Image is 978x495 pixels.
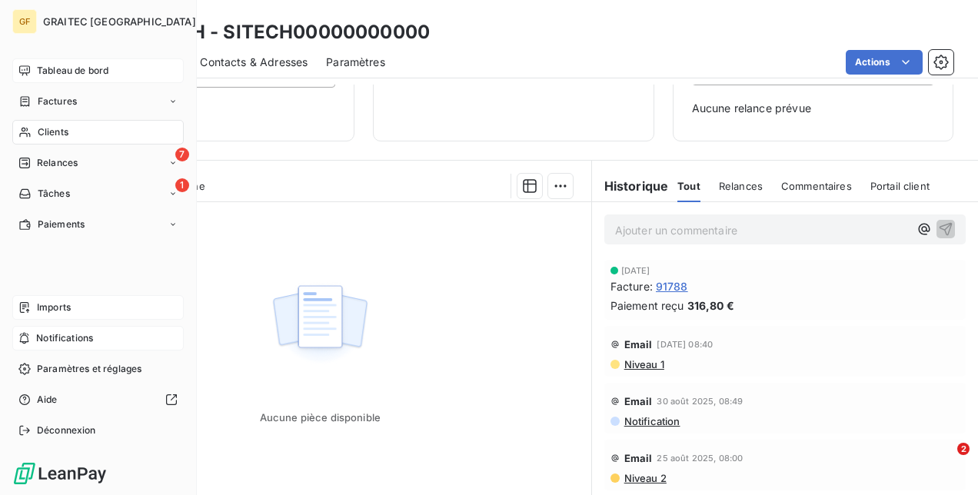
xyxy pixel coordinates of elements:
[38,125,68,139] span: Clients
[37,156,78,170] span: Relances
[657,453,743,463] span: 25 août 2025, 08:00
[624,338,653,350] span: Email
[781,180,852,192] span: Commentaires
[260,411,381,424] span: Aucune pièce disponible
[37,362,141,376] span: Paramètres et réglages
[36,331,93,345] span: Notifications
[38,218,85,231] span: Paiements
[719,180,763,192] span: Relances
[623,472,667,484] span: Niveau 2
[38,95,77,108] span: Factures
[623,415,680,427] span: Notification
[12,387,184,412] a: Aide
[38,187,70,201] span: Tâches
[37,301,71,314] span: Imports
[624,395,653,407] span: Email
[870,180,930,192] span: Portail client
[37,64,108,78] span: Tableau de bord
[687,297,734,314] span: 316,80 €
[926,443,963,480] iframe: Intercom live chat
[175,178,189,192] span: 1
[271,277,369,372] img: Empty state
[37,424,96,437] span: Déconnexion
[326,55,385,70] span: Paramètres
[592,177,669,195] h6: Historique
[200,55,308,70] span: Contacts & Adresses
[135,18,430,46] h3: SITECH - SITECH00000000000
[12,461,108,486] img: Logo LeanPay
[175,148,189,161] span: 7
[656,278,688,294] span: 91788
[624,452,653,464] span: Email
[846,50,923,75] button: Actions
[657,340,713,349] span: [DATE] 08:40
[692,101,934,116] span: Aucune relance prévue
[12,9,37,34] div: GF
[677,180,700,192] span: Tout
[623,358,664,370] span: Niveau 1
[43,15,196,28] span: GRAITEC [GEOGRAPHIC_DATA]
[657,397,743,406] span: 30 août 2025, 08:49
[957,443,970,455] span: 2
[37,393,58,407] span: Aide
[610,278,653,294] span: Facture :
[610,297,684,314] span: Paiement reçu
[621,266,650,275] span: [DATE]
